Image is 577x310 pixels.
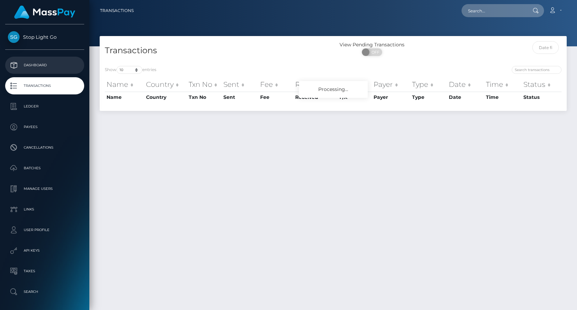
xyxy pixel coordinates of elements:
[5,98,84,115] a: Ledger
[100,3,134,18] a: Transactions
[8,287,81,297] p: Search
[105,78,144,91] th: Name
[187,78,221,91] th: Txn No
[447,92,484,103] th: Date
[258,92,293,103] th: Fee
[8,101,81,112] p: Ledger
[105,66,156,74] label: Show entries
[512,66,562,74] input: Search transactions
[299,81,368,98] div: Processing...
[522,92,562,103] th: Status
[8,81,81,91] p: Transactions
[5,160,84,177] a: Batches
[14,5,75,19] img: MassPay Logo
[462,4,526,17] input: Search...
[8,142,81,153] p: Cancellations
[222,78,258,91] th: Sent
[5,77,84,94] a: Transactions
[293,78,338,91] th: Received
[8,163,81,173] p: Batches
[410,92,447,103] th: Type
[5,263,84,280] a: Taxes
[8,60,81,70] p: Dashboard
[116,66,142,74] select: Showentries
[5,139,84,156] a: Cancellations
[5,34,84,40] span: Stop Light Go
[484,92,522,103] th: Time
[144,92,187,103] th: Country
[447,78,484,91] th: Date
[410,78,447,91] th: Type
[372,92,410,103] th: Payer
[5,242,84,259] a: API Keys
[8,225,81,235] p: User Profile
[187,92,221,103] th: Txn No
[5,180,84,197] a: Manage Users
[8,245,81,256] p: API Keys
[293,92,338,103] th: Received
[366,48,383,56] span: OFF
[105,45,328,57] h4: Transactions
[5,57,84,74] a: Dashboard
[484,78,522,91] th: Time
[8,204,81,215] p: Links
[5,201,84,218] a: Links
[532,41,559,54] input: Date filter
[5,118,84,136] a: Payees
[8,122,81,132] p: Payees
[5,221,84,239] a: User Profile
[333,41,411,48] div: View Pending Transactions
[372,78,410,91] th: Payer
[338,78,372,91] th: F/X
[258,78,293,91] th: Fee
[8,266,81,276] p: Taxes
[8,184,81,194] p: Manage Users
[105,92,144,103] th: Name
[5,283,84,300] a: Search
[522,78,562,91] th: Status
[8,31,20,43] img: Stop Light Go
[222,92,258,103] th: Sent
[144,78,187,91] th: Country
